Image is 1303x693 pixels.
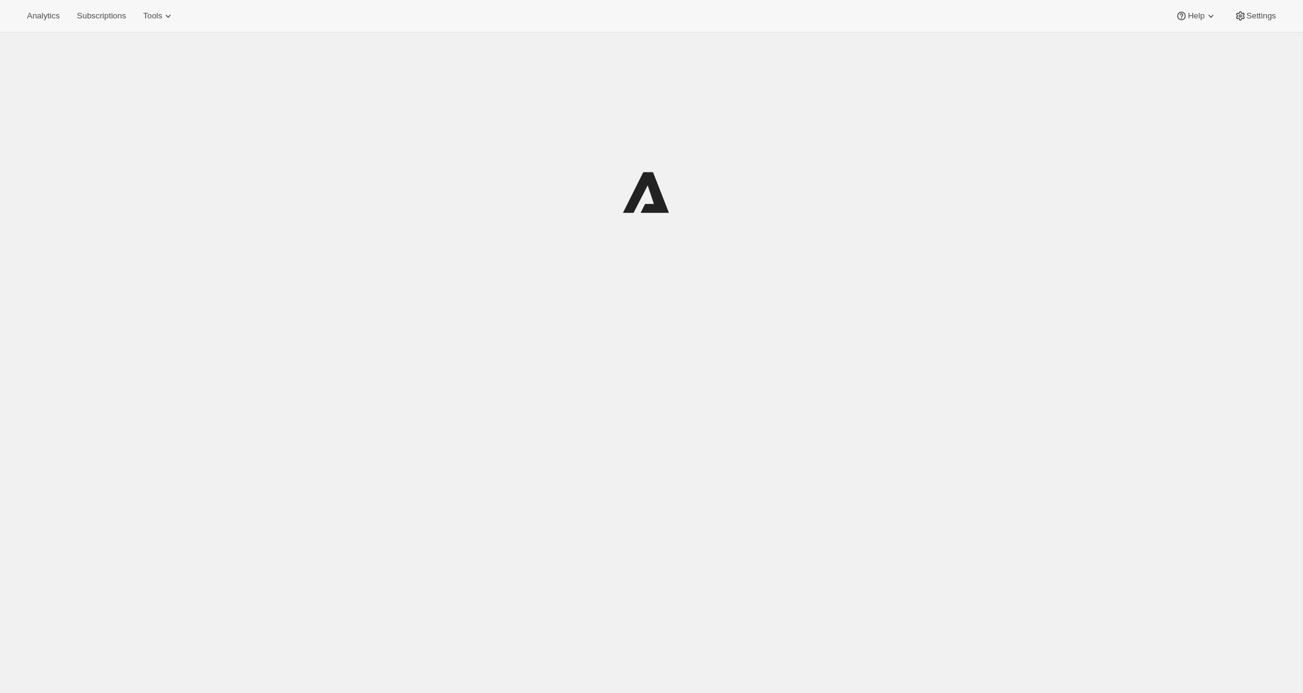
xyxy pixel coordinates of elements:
span: Settings [1247,11,1276,21]
span: Tools [143,11,162,21]
button: Analytics [20,7,67,25]
span: Subscriptions [77,11,126,21]
button: Help [1168,7,1224,25]
button: Subscriptions [69,7,133,25]
button: Settings [1227,7,1283,25]
span: Analytics [27,11,60,21]
span: Help [1188,11,1204,21]
button: Tools [136,7,182,25]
